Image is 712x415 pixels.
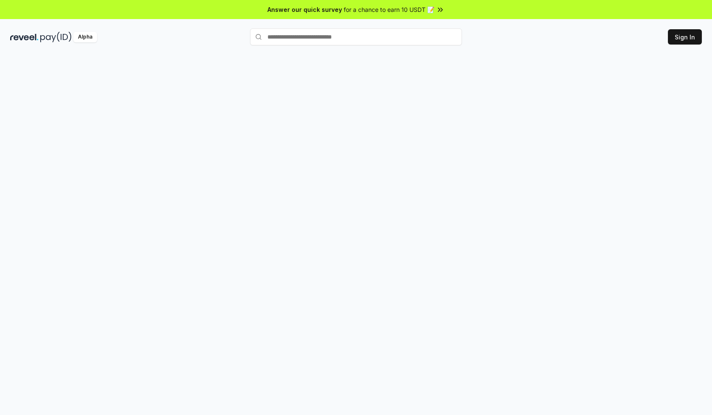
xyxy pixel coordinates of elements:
[73,32,97,42] div: Alpha
[10,32,39,42] img: reveel_dark
[344,5,434,14] span: for a chance to earn 10 USDT 📝
[267,5,342,14] span: Answer our quick survey
[40,32,72,42] img: pay_id
[668,29,702,45] button: Sign In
